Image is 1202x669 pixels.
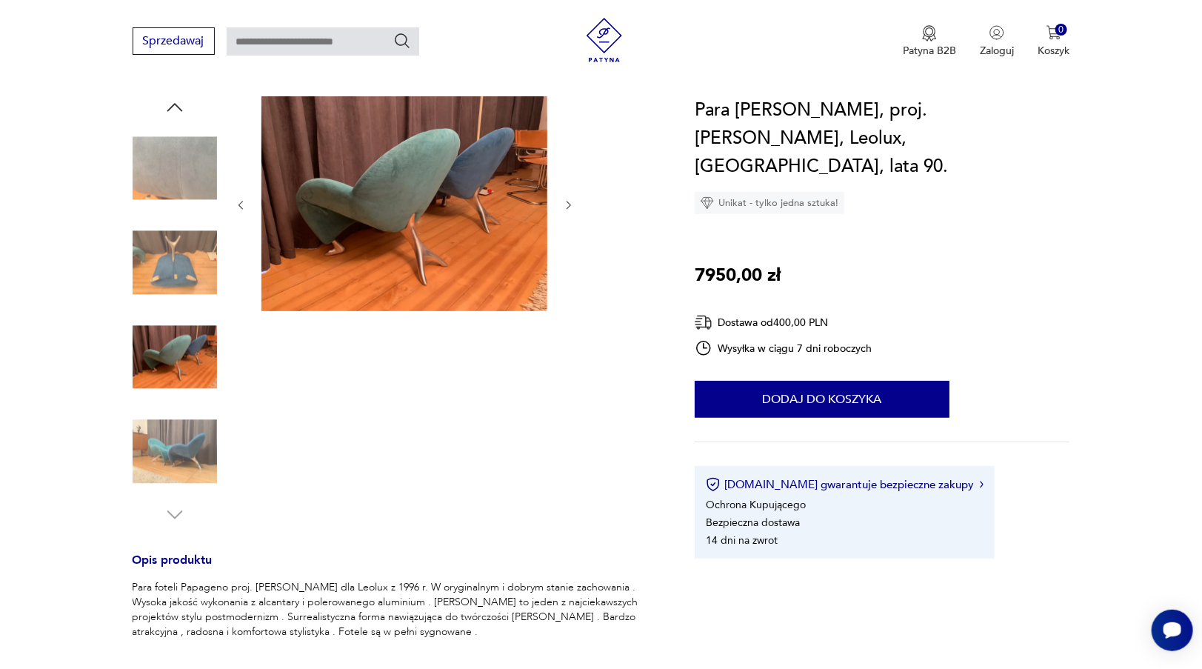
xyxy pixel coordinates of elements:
div: Unikat - tylko jedna sztuka! [695,192,844,214]
li: 14 dni na zwrot [706,533,778,547]
button: Dodaj do koszyka [695,381,949,418]
img: Ikona certyfikatu [706,477,721,492]
button: Zaloguj [980,25,1014,58]
img: Zdjęcie produktu Para foteli Papageno, proj. Jan Armgardt, Leolux, Holandia, lata 90. [133,410,217,494]
div: Wysyłka w ciągu 7 dni roboczych [695,339,872,357]
img: Ikona medalu [922,25,937,41]
img: Zdjęcie produktu Para foteli Papageno, proj. Jan Armgardt, Leolux, Holandia, lata 90. [133,315,217,399]
button: Szukaj [393,32,411,50]
img: Ikona koszyka [1046,25,1061,40]
img: Zdjęcie produktu Para foteli Papageno, proj. Jan Armgardt, Leolux, Holandia, lata 90. [133,221,217,305]
p: Para foteli Papageno proj. [PERSON_NAME] dla Leolux z 1996 r. W oryginalnym i dobrym stanie zacho... [133,580,660,639]
img: Zdjęcie produktu Para foteli Papageno, proj. Jan Armgardt, Leolux, Holandia, lata 90. [133,126,217,210]
div: 0 [1055,24,1068,36]
p: 7950,00 zł [695,262,781,290]
a: Ikona medaluPatyna B2B [903,25,956,58]
img: Ikona dostawy [695,313,712,332]
button: Sprzedawaj [133,27,215,55]
li: Bezpieczna dostawa [706,516,800,530]
a: Sprzedawaj [133,37,215,47]
p: Patyna B2B [903,44,956,58]
button: 0Koszyk [1038,25,1069,58]
img: Ikona diamentu [701,196,714,210]
h3: Opis produktu [133,556,660,580]
img: Ikonka użytkownika [989,25,1004,40]
iframe: Smartsupp widget button [1152,610,1193,651]
button: Patyna B2B [903,25,956,58]
p: Zaloguj [980,44,1014,58]
h1: Para [PERSON_NAME], proj. [PERSON_NAME], Leolux, [GEOGRAPHIC_DATA], lata 90. [695,96,1069,181]
li: Ochrona Kupującego [706,498,806,512]
img: Ikona strzałki w prawo [980,481,984,488]
p: Koszyk [1038,44,1069,58]
img: Patyna - sklep z meblami i dekoracjami vintage [582,18,627,62]
button: [DOMAIN_NAME] gwarantuje bezpieczne zakupy [706,477,984,492]
div: Dostawa od 400,00 PLN [695,313,872,332]
img: Zdjęcie produktu Para foteli Papageno, proj. Jan Armgardt, Leolux, Holandia, lata 90. [261,96,547,311]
